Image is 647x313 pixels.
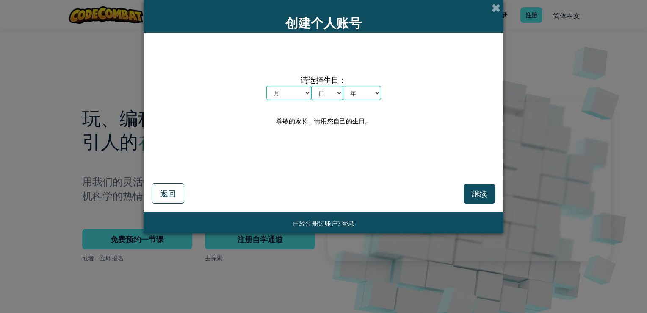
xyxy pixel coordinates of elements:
a: 登录 [342,219,354,227]
span: 继续 [472,189,487,198]
span: 请选择生日： [266,73,381,86]
span: 创建个人账号 [285,14,362,31]
button: 返回 [152,183,184,204]
div: 尊敬的家长，请用您自己的生日。 [276,115,371,127]
button: 继续 [464,184,495,204]
span: 返回 [160,188,176,198]
span: 已经注册过账户? [293,219,342,227]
